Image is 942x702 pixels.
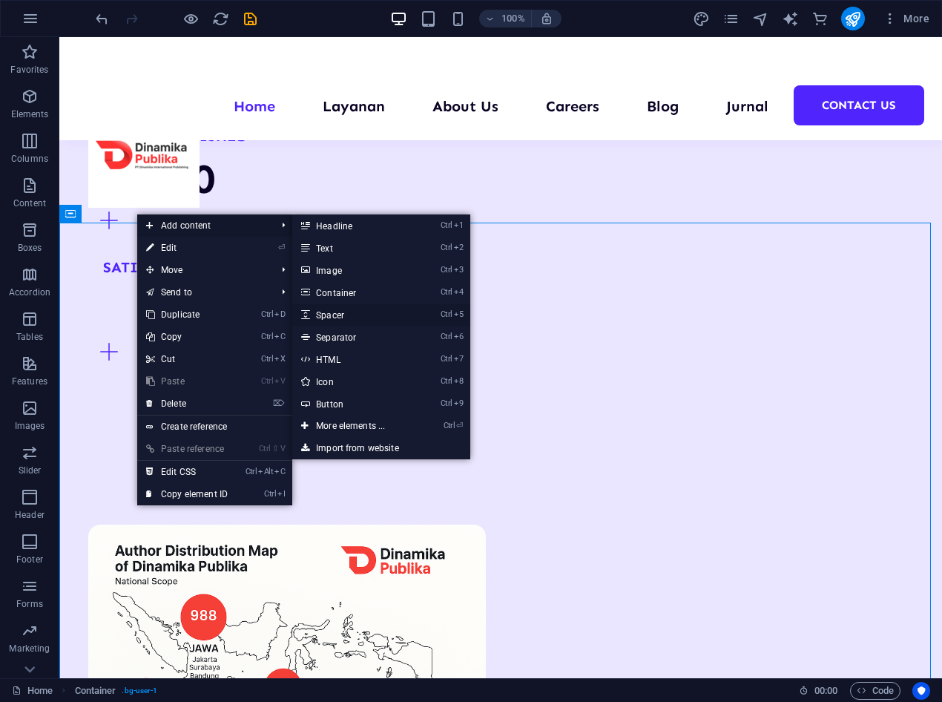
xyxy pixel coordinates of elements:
h6: 100% [501,10,525,27]
i: Ctrl [441,287,452,297]
i: Ctrl [441,220,452,230]
button: commerce [811,10,829,27]
p: Footer [16,554,43,565]
button: undo [93,10,111,27]
span: Click to select. Double-click to edit [75,682,116,700]
i: ⌦ [273,398,285,408]
i: Ctrl [441,398,452,408]
a: Click to cancel selection. Double-click to open Pages [12,682,53,700]
i: Publish [844,10,861,27]
a: Ctrl7HTML [292,348,415,370]
span: More [883,11,929,26]
button: save [241,10,259,27]
span: Add content [137,214,270,237]
i: Alt [258,467,273,476]
span: 00 00 [814,682,837,700]
i: 1 [454,220,464,230]
i: 5 [454,309,464,319]
i: 7 [454,354,464,364]
i: Ctrl [261,376,273,386]
i: Ctrl [261,354,273,364]
span: . bg-user-1 [122,682,157,700]
button: text_generator [782,10,800,27]
h6: Session time [799,682,838,700]
p: Boxes [18,242,42,254]
i: On resize automatically adjust zoom level to fit chosen device. [540,12,553,25]
a: CtrlICopy element ID [137,483,237,505]
i: Navigator [752,10,769,27]
p: Features [12,375,47,387]
button: Usercentrics [912,682,930,700]
i: Commerce [811,10,829,27]
i: Save (Ctrl+S) [242,10,259,27]
i: 6 [454,332,464,341]
i: ⏎ [278,243,285,252]
p: Header [15,509,45,521]
button: publish [841,7,865,30]
i: C [274,467,285,476]
p: Slider [19,465,42,476]
i: Reload page [212,10,229,27]
i: Ctrl [441,354,452,364]
a: Ctrl6Separator [292,326,415,348]
i: 9 [454,398,464,408]
a: Ctrl1Headline [292,214,415,237]
i: Ctrl [444,421,455,430]
a: Ctrl9Button [292,393,415,415]
i: V [280,444,285,453]
a: CtrlCCopy [137,326,237,348]
a: Send to [137,281,270,304]
i: X [274,354,285,364]
span: Code [857,682,894,700]
span: : [825,685,827,696]
a: Ctrl⏎More elements ... [292,415,415,437]
a: Import from website [292,437,470,459]
i: V [274,376,285,386]
p: Elements [11,108,49,120]
a: CtrlAltCEdit CSS [137,461,237,483]
i: Undo: Move elements (Ctrl+Z) [93,10,111,27]
i: Ctrl [259,444,271,453]
p: Columns [11,153,48,165]
a: Create reference [137,416,292,438]
a: Ctrl4Container [292,281,415,304]
i: Design (Ctrl+Alt+Y) [693,10,710,27]
p: Accordion [9,286,50,298]
p: Marketing [9,643,50,655]
a: CtrlDDuplicate [137,304,237,326]
i: Ctrl [261,309,273,319]
i: Ctrl [441,243,452,252]
i: Ctrl [441,332,452,341]
i: 3 [454,265,464,275]
i: Pages (Ctrl+Alt+S) [722,10,740,27]
a: Ctrl2Text [292,237,415,259]
p: Tables [16,331,43,343]
span: Move [137,259,270,281]
i: ⇧ [272,444,279,453]
button: pages [722,10,740,27]
a: Ctrl8Icon [292,370,415,393]
button: Code [850,682,900,700]
i: 2 [454,243,464,252]
p: Content [13,197,46,209]
p: Images [15,420,45,432]
a: Ctrl⇧VPaste reference [137,438,237,460]
i: 8 [454,376,464,386]
i: AI Writer [782,10,799,27]
button: Click here to leave preview mode and continue editing [182,10,200,27]
i: I [277,489,285,499]
button: More [877,7,935,30]
button: navigator [752,10,770,27]
i: Ctrl [246,467,257,476]
i: 4 [454,287,464,297]
i: C [274,332,285,341]
a: Ctrl3Image [292,259,415,281]
button: design [693,10,711,27]
p: Forms [16,598,43,610]
a: CtrlVPaste [137,370,237,393]
nav: breadcrumb [75,682,158,700]
button: 100% [479,10,532,27]
i: Ctrl [441,265,452,275]
i: D [274,309,285,319]
a: ⌦Delete [137,393,237,415]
